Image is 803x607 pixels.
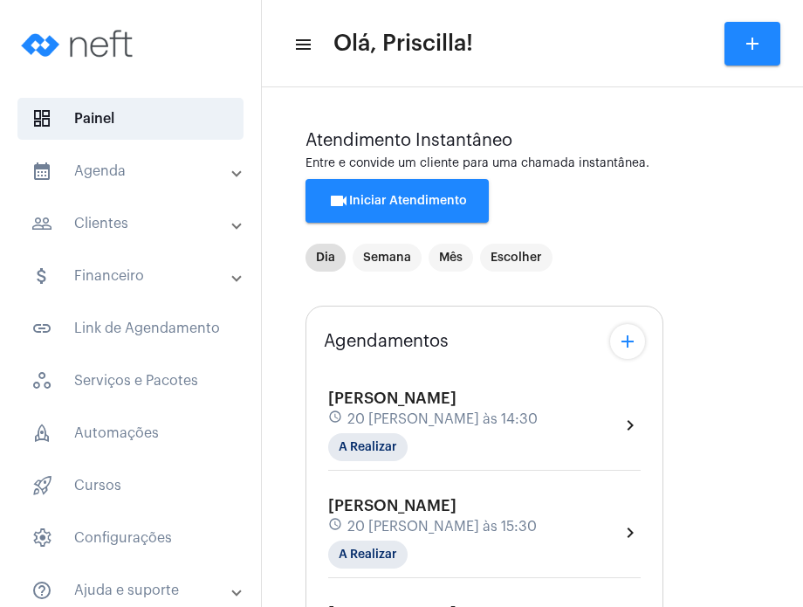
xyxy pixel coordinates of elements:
[305,131,759,150] div: Atendimento Instantâneo
[14,9,145,79] img: logo-neft-novo-2.png
[328,390,456,406] span: [PERSON_NAME]
[31,213,233,234] mat-panel-title: Clientes
[31,266,52,286] mat-icon: sidenav icon
[10,203,261,245] mat-expansion-panel-header: sidenav iconClientes
[31,370,52,391] span: sidenav icon
[328,190,349,211] mat-icon: videocam
[31,161,233,182] mat-panel-title: Agenda
[620,522,641,543] mat-icon: chevron_right
[305,157,759,170] div: Entre e convide um cliente para uma chamada instantânea.
[31,423,52,444] span: sidenav icon
[31,475,52,496] span: sidenav icon
[31,580,233,601] mat-panel-title: Ajuda e suporte
[17,465,244,507] span: Cursos
[353,244,422,272] mat-chip: Semana
[328,517,344,536] mat-icon: schedule
[17,412,244,454] span: Automações
[293,34,311,55] mat-icon: sidenav icon
[10,255,261,297] mat-expansion-panel-header: sidenav iconFinanceiro
[31,266,233,286] mat-panel-title: Financeiro
[17,517,244,559] span: Configurações
[617,331,638,352] mat-icon: add
[347,411,538,427] span: 20 [PERSON_NAME] às 14:30
[347,519,537,535] span: 20 [PERSON_NAME] às 15:30
[17,360,244,402] span: Serviços e Pacotes
[333,30,473,58] span: Olá, Priscilla!
[31,161,52,182] mat-icon: sidenav icon
[480,244,552,272] mat-chip: Escolher
[328,541,408,569] mat-chip: A Realizar
[429,244,473,272] mat-chip: Mês
[742,33,763,54] mat-icon: add
[17,307,244,349] span: Link de Agendamento
[31,213,52,234] mat-icon: sidenav icon
[328,433,408,461] mat-chip: A Realizar
[328,498,456,514] span: [PERSON_NAME]
[305,244,346,272] mat-chip: Dia
[17,98,244,140] span: Painel
[31,580,52,601] mat-icon: sidenav icon
[328,410,344,429] mat-icon: schedule
[305,179,489,223] button: Iniciar Atendimento
[328,195,467,207] span: Iniciar Atendimento
[10,150,261,192] mat-expansion-panel-header: sidenav iconAgenda
[324,332,449,351] span: Agendamentos
[31,318,52,339] mat-icon: sidenav icon
[620,415,641,436] mat-icon: chevron_right
[31,108,52,129] span: sidenav icon
[31,528,52,548] span: sidenav icon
